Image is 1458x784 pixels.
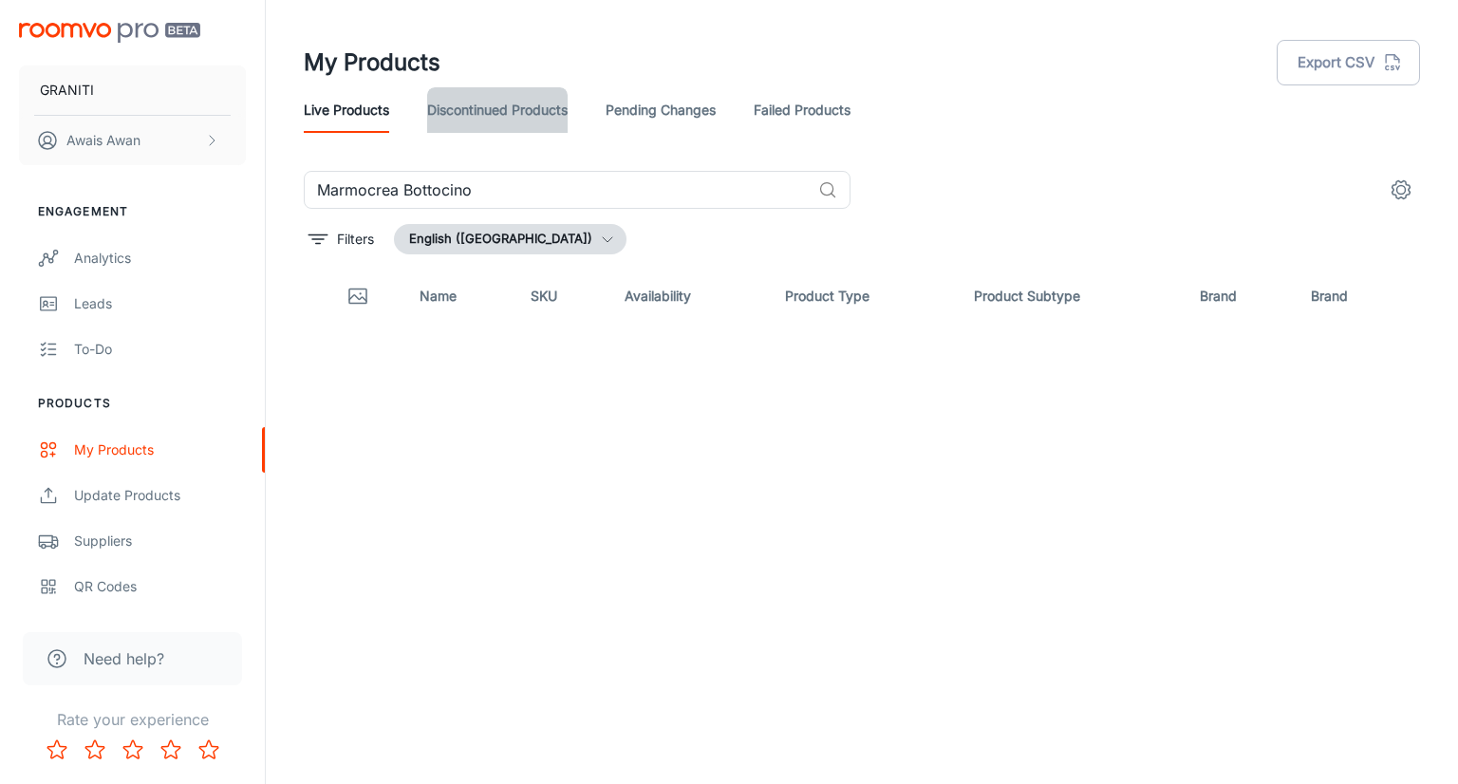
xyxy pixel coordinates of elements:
span: Need help? [84,647,164,670]
th: Brand [1185,270,1296,323]
img: Roomvo PRO Beta [19,23,200,43]
button: Rate 5 star [190,731,228,769]
div: Analytics [74,248,246,269]
p: Filters [337,229,374,250]
button: filter [304,224,379,254]
button: Rate 4 star [152,731,190,769]
button: Export CSV [1277,40,1420,85]
th: Product Subtype [959,270,1185,323]
div: Leads [74,293,246,314]
button: Awais Awan [19,116,246,165]
th: SKU [515,270,609,323]
svg: Thumbnail [346,285,369,308]
th: Product Type [770,270,960,323]
div: Suppliers [74,531,246,551]
p: Rate your experience [15,708,250,731]
button: Rate 2 star [76,731,114,769]
button: English ([GEOGRAPHIC_DATA]) [394,224,626,254]
input: Search [304,171,811,209]
p: GRANITI [40,80,94,101]
th: Name [404,270,515,323]
th: Availability [609,270,769,323]
p: Awais Awan [66,130,140,151]
a: Discontinued Products [427,87,568,133]
a: Pending Changes [606,87,716,133]
div: Update Products [74,485,246,506]
div: QR Codes [74,576,246,597]
div: To-do [74,339,246,360]
h1: My Products [304,46,440,80]
th: Brand [1296,270,1420,323]
div: My Products [74,439,246,460]
button: GRANITI [19,65,246,115]
button: Rate 1 star [38,731,76,769]
a: Failed Products [754,87,850,133]
button: Rate 3 star [114,731,152,769]
a: Live Products [304,87,389,133]
button: settings [1382,171,1420,209]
